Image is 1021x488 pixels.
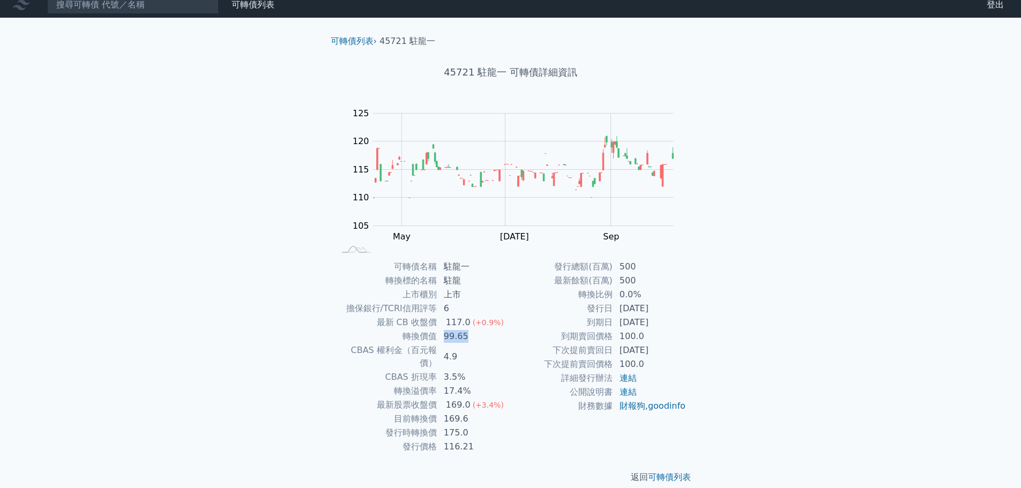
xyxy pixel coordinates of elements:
[335,343,437,370] td: CBAS 權利金（百元報價）
[603,231,619,242] tspan: Sep
[322,65,699,80] h1: 45721 駐龍一 可轉債詳細資訊
[353,192,369,202] tspan: 110
[335,426,437,440] td: 發行時轉換價
[335,302,437,316] td: 擔保銀行/TCRI信用評等
[335,316,437,329] td: 最新 CB 收盤價
[473,318,504,327] span: (+0.9%)
[437,384,511,398] td: 17.4%
[335,384,437,398] td: 轉換溢價率
[473,401,504,409] span: (+3.4%)
[335,412,437,426] td: 目前轉換價
[511,316,613,329] td: 到期日
[335,398,437,412] td: 最新股票收盤價
[648,472,691,482] a: 可轉債列表
[353,108,369,118] tspan: 125
[437,274,511,288] td: 駐龍
[620,373,637,383] a: 連結
[322,471,699,484] p: 返回
[437,370,511,384] td: 3.5%
[613,329,687,343] td: 100.0
[511,274,613,288] td: 最新餘額(百萬)
[437,426,511,440] td: 175.0
[335,440,437,454] td: 發行價格
[437,302,511,316] td: 6
[648,401,685,411] a: goodinfo
[511,260,613,274] td: 發行總額(百萬)
[335,329,437,343] td: 轉換價值
[500,231,529,242] tspan: [DATE]
[353,164,369,175] tspan: 115
[613,260,687,274] td: 500
[444,316,473,329] div: 117.0
[335,370,437,384] td: CBAS 折現率
[613,399,687,413] td: ,
[511,329,613,343] td: 到期賣回價格
[335,274,437,288] td: 轉換標的名稱
[437,440,511,454] td: 116.21
[353,136,369,146] tspan: 120
[437,329,511,343] td: 99.65
[437,412,511,426] td: 169.6
[335,260,437,274] td: 可轉債名稱
[444,399,473,411] div: 169.0
[353,221,369,231] tspan: 105
[393,231,411,242] tspan: May
[613,302,687,316] td: [DATE]
[511,343,613,357] td: 下次提前賣回日
[511,399,613,413] td: 財務數據
[613,343,687,357] td: [DATE]
[437,288,511,302] td: 上市
[613,288,687,302] td: 0.0%
[331,36,374,46] a: 可轉債列表
[511,302,613,316] td: 發行日
[613,316,687,329] td: [DATE]
[437,343,511,370] td: 4.9
[620,387,637,397] a: 連結
[511,357,613,371] td: 下次提前賣回價格
[335,288,437,302] td: 上市櫃別
[331,35,377,48] li: ›
[379,35,435,48] li: 45721 駐龍一
[511,385,613,399] td: 公開說明書
[347,108,690,242] g: Chart
[613,274,687,288] td: 500
[511,288,613,302] td: 轉換比例
[373,136,673,198] g: Series
[620,401,645,411] a: 財報狗
[511,371,613,385] td: 詳細發行辦法
[437,260,511,274] td: 駐龍一
[613,357,687,371] td: 100.0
